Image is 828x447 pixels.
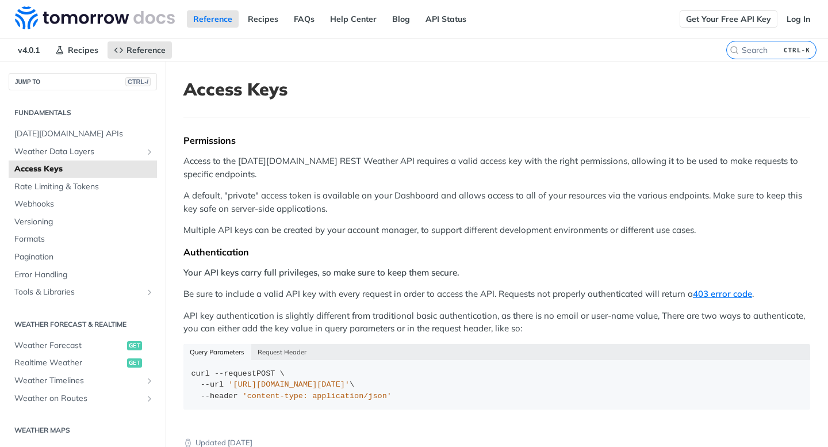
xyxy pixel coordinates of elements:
[9,231,157,248] a: Formats
[680,10,777,28] a: Get Your Free API Key
[241,10,285,28] a: Recipes
[201,380,224,389] span: --url
[127,358,142,368] span: get
[9,161,157,178] a: Access Keys
[9,390,157,407] a: Weather on RoutesShow subpages for Weather on Routes
[386,10,416,28] a: Blog
[68,45,98,55] span: Recipes
[730,45,739,55] svg: Search
[14,286,142,298] span: Tools & Libraries
[9,143,157,161] a: Weather Data LayersShow subpages for Weather Data Layers
[14,198,154,210] span: Webhooks
[214,369,256,378] span: --request
[183,155,810,181] p: Access to the [DATE][DOMAIN_NAME] REST Weather API requires a valid access key with the right per...
[127,341,142,350] span: get
[145,376,154,385] button: Show subpages for Weather Timelines
[9,284,157,301] a: Tools & LibrariesShow subpages for Tools & Libraries
[780,10,816,28] a: Log In
[14,251,154,263] span: Pagination
[9,73,157,90] button: JUMP TOCTRL-/
[243,392,392,400] span: 'content-type: application/json'
[11,41,46,59] span: v4.0.1
[183,246,810,258] div: Authentication
[14,269,154,281] span: Error Handling
[251,344,313,360] button: Request Header
[14,146,142,158] span: Weather Data Layers
[9,266,157,284] a: Error Handling
[108,41,172,59] a: Reference
[9,319,157,330] h2: Weather Forecast & realtime
[9,108,157,118] h2: Fundamentals
[781,44,813,56] kbd: CTRL-K
[187,10,239,28] a: Reference
[9,125,157,143] a: [DATE][DOMAIN_NAME] APIs
[183,288,810,301] p: Be sure to include a valid API key with every request in order to access the API. Requests not pr...
[126,45,166,55] span: Reference
[9,196,157,213] a: Webhooks
[9,249,157,266] a: Pagination
[145,288,154,297] button: Show subpages for Tools & Libraries
[14,163,154,175] span: Access Keys
[693,288,752,299] a: 403 error code
[14,375,142,387] span: Weather Timelines
[324,10,383,28] a: Help Center
[9,213,157,231] a: Versioning
[15,6,175,29] img: Tomorrow.io Weather API Docs
[191,369,210,378] span: curl
[228,380,350,389] span: '[URL][DOMAIN_NAME][DATE]'
[9,337,157,354] a: Weather Forecastget
[183,79,810,100] h1: Access Keys
[9,178,157,196] a: Rate Limiting & Tokens
[49,41,105,59] a: Recipes
[183,189,810,215] p: A default, "private" access token is available on your Dashboard and allows access to all of your...
[14,216,154,228] span: Versioning
[183,267,459,278] strong: Your API keys carry full privileges, so make sure to keep them secure.
[201,392,238,400] span: --header
[9,425,157,435] h2: Weather Maps
[14,393,142,404] span: Weather on Routes
[287,10,321,28] a: FAQs
[9,372,157,389] a: Weather TimelinesShow subpages for Weather Timelines
[14,181,154,193] span: Rate Limiting & Tokens
[183,310,810,335] p: API key authentication is slightly different from traditional basic authentication, as there is n...
[191,368,803,402] div: POST \ \
[14,128,154,140] span: [DATE][DOMAIN_NAME] APIs
[183,224,810,237] p: Multiple API keys can be created by your account manager, to support different development enviro...
[14,340,124,352] span: Weather Forecast
[9,354,157,372] a: Realtime Weatherget
[145,147,154,156] button: Show subpages for Weather Data Layers
[14,357,124,369] span: Realtime Weather
[183,135,810,146] div: Permissions
[125,77,151,86] span: CTRL-/
[14,234,154,245] span: Formats
[145,394,154,403] button: Show subpages for Weather on Routes
[419,10,473,28] a: API Status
